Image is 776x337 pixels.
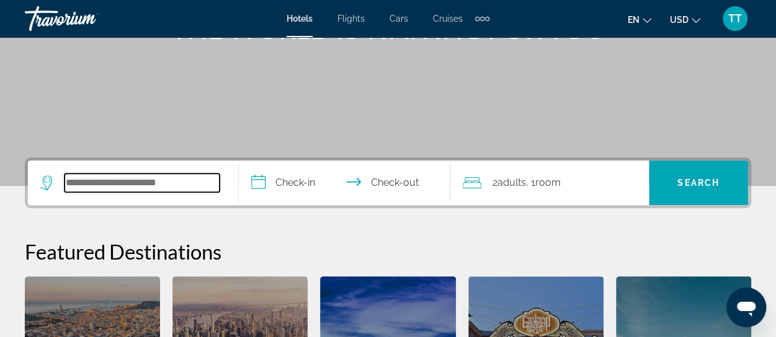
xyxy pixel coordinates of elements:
[728,12,742,25] span: TT
[25,2,149,35] a: Travorium
[677,178,720,188] span: Search
[450,160,649,205] button: Travelers: 2 adults, 0 children
[535,177,561,188] span: Room
[497,177,526,188] span: Adults
[390,14,408,24] a: Cars
[25,239,751,264] h2: Featured Destinations
[475,9,489,28] button: Extra navigation items
[719,6,751,32] button: User Menu
[670,11,700,28] button: Change currency
[239,160,450,205] button: Check in and out dates
[287,14,313,24] a: Hotels
[670,15,689,25] span: USD
[526,174,561,191] span: , 1
[628,15,640,25] span: en
[28,160,748,205] div: Search widget
[649,160,748,205] button: Search
[726,287,766,327] iframe: Button to launch messaging window
[493,174,526,191] span: 2
[433,14,463,24] a: Cruises
[628,11,651,28] button: Change language
[337,14,365,24] a: Flights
